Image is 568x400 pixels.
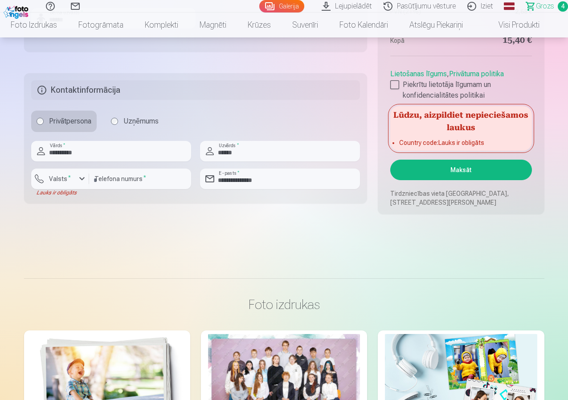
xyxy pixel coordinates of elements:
[390,70,447,78] a: Lietošanas līgums
[390,189,531,207] p: Tirdzniecības vieta [GEOGRAPHIC_DATA], [STREET_ADDRESS][PERSON_NAME]
[390,34,457,47] dt: Kopā
[399,12,474,37] a: Atslēgu piekariņi
[111,118,118,125] input: Uzņēmums
[390,65,531,101] div: ,
[390,79,531,101] label: Piekrītu lietotāja līgumam un konfidencialitātes politikai
[45,174,74,183] label: Valsts
[466,34,532,47] dd: 15,40 €
[390,106,531,135] h5: Lūdzu, aizpildiet nepieciešamos laukus
[536,1,554,12] span: Grozs
[31,80,360,100] h5: Kontaktinformācija
[329,12,399,37] a: Foto kalendāri
[189,12,237,37] a: Magnēti
[282,12,329,37] a: Suvenīri
[31,169,89,189] button: Valsts*
[31,297,537,313] h3: Foto izdrukas
[474,12,550,37] a: Visi produkti
[449,70,504,78] a: Privātuma politika
[37,118,44,125] input: Privātpersona
[134,12,189,37] a: Komplekti
[31,111,97,132] label: Privātpersona
[4,4,31,19] img: /fa1
[106,111,164,132] label: Uzņēmums
[558,1,568,12] span: 4
[399,138,523,147] li: Country code : Lauks ir obligāts
[68,12,134,37] a: Fotogrāmata
[31,189,89,196] div: Lauks ir obligāts
[237,12,282,37] a: Krūzes
[390,160,531,180] button: Maksāt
